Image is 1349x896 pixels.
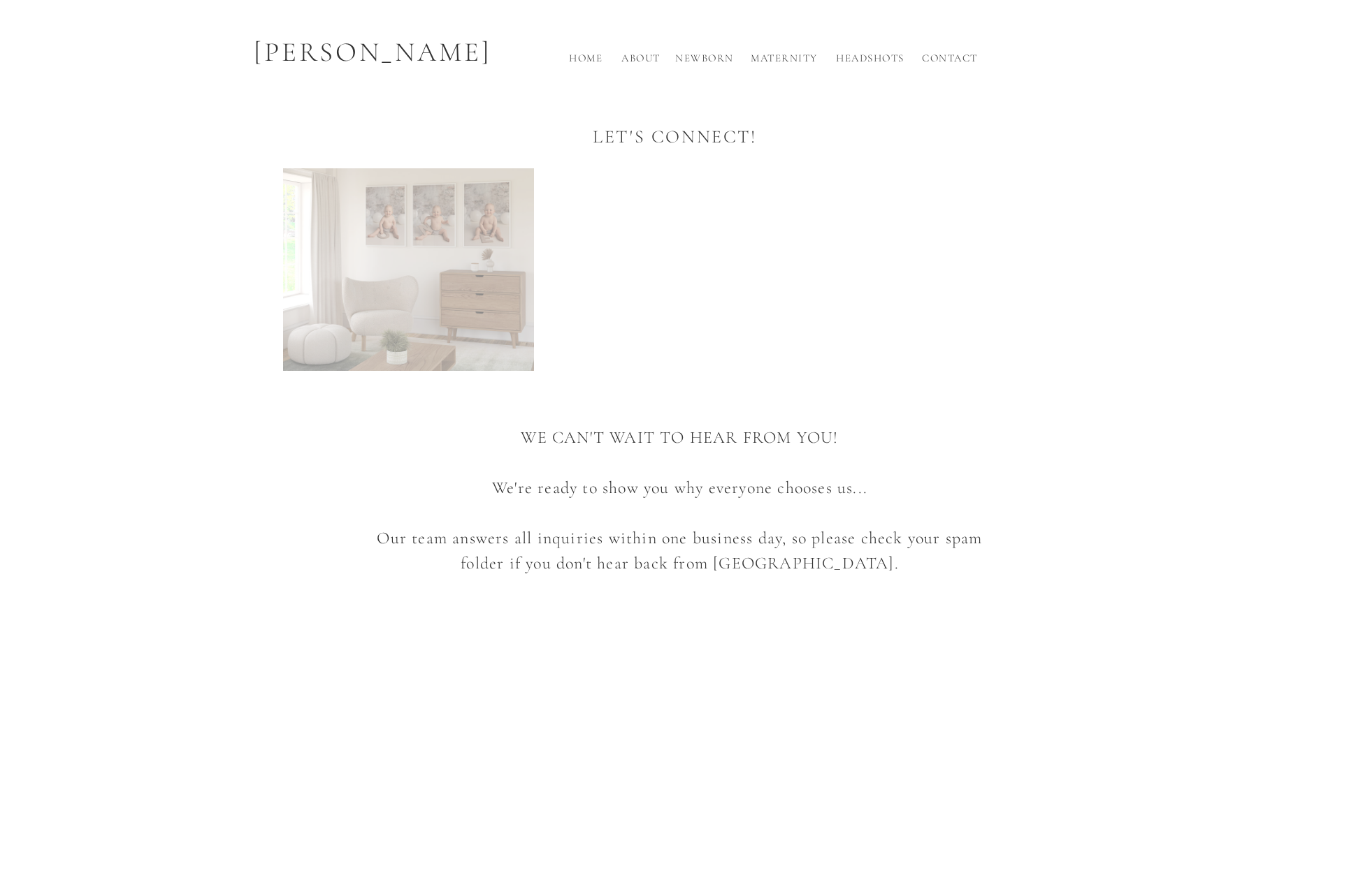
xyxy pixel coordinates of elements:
a: Contact [918,50,981,73]
a: Home [563,50,608,73]
p: [PERSON_NAME] [241,32,505,73]
a: Maternity [746,50,823,73]
a: Newborn [673,50,736,73]
p: WE CAN'T WAIT TO HEAR FROM YOU! We're ready to show you why everyone chooses us... Our team answe... [364,400,995,588]
a: Headshots [832,50,909,73]
h1: Let's Connect! [578,123,772,147]
a: About [618,50,664,73]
